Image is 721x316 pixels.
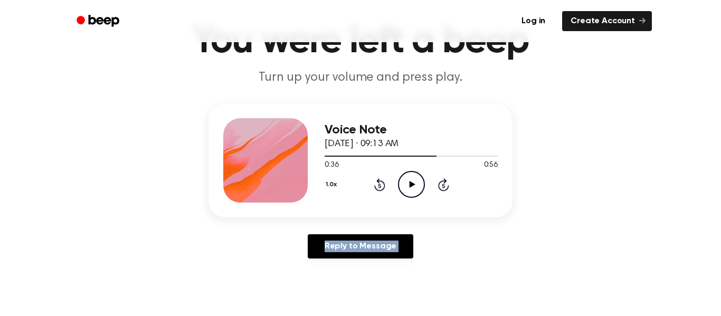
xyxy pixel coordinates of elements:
a: Create Account [562,11,652,31]
button: 1.0x [325,176,340,194]
a: Log in [511,9,556,33]
a: Reply to Message [308,234,413,258]
span: 0:56 [484,160,498,171]
span: [DATE] · 09:13 AM [325,139,399,149]
a: Beep [69,11,129,32]
h3: Voice Note [325,123,498,137]
span: 0:36 [325,160,338,171]
p: Turn up your volume and press play. [158,69,563,87]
